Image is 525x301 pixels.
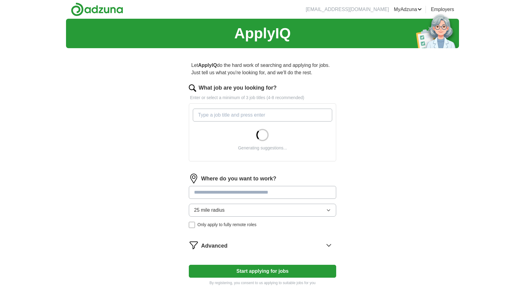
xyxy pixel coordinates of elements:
[201,175,276,183] label: Where do you want to work?
[189,240,199,250] img: filter
[189,280,336,286] p: By registering, you consent to us applying to suitable jobs for you
[189,84,196,92] img: search.png
[194,206,225,214] span: 25 mile radius
[189,95,336,101] p: Enter or select a minimum of 3 job titles (4-8 recommended)
[189,174,199,183] img: location.png
[234,22,291,44] h1: ApplyIQ
[394,6,422,13] a: MyAdzuna
[197,222,256,228] span: Only apply to fully remote roles
[199,84,277,92] label: What job are you looking for?
[198,63,217,68] strong: ApplyIQ
[238,145,287,151] div: Generating suggestions...
[431,6,454,13] a: Employers
[189,59,336,79] p: Let do the hard work of searching and applying for jobs. Just tell us what you're looking for, an...
[189,222,195,228] input: Only apply to fully remote roles
[201,242,227,250] span: Advanced
[189,204,336,217] button: 25 mile radius
[306,6,389,13] li: [EMAIL_ADDRESS][DOMAIN_NAME]
[71,2,123,16] img: Adzuna logo
[189,265,336,278] button: Start applying for jobs
[193,109,332,122] input: Type a job title and press enter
